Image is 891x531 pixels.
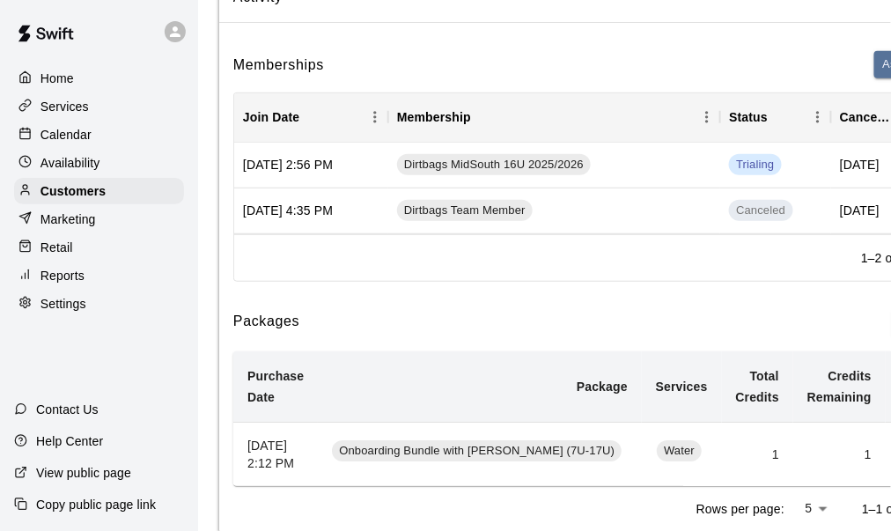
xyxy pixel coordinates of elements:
[729,203,792,219] span: Canceled
[397,157,591,173] span: Dirtbags MidSouth 16U 2025/2026
[397,203,533,219] span: Dirtbags Team Member
[36,464,131,482] p: View public page
[722,422,793,486] td: 1
[14,150,184,176] a: Availability
[397,154,597,175] a: Dirtbags MidSouth 16U 2025/2026
[14,234,184,261] a: Retail
[388,92,720,142] div: Membership
[696,500,784,518] p: Rows per page:
[793,422,886,486] td: 1
[14,291,184,317] a: Settings
[247,369,304,404] b: Purchase Date
[656,380,708,394] b: Services
[720,92,831,142] div: Status
[36,496,156,513] p: Copy public page link
[729,92,768,142] div: Status
[233,54,324,77] h6: Memberships
[792,496,834,521] div: 5
[233,422,318,486] th: [DATE] 2:12 PM
[577,380,628,394] b: Package
[805,104,831,130] button: Menu
[729,157,781,173] span: Trialing
[234,92,388,142] div: Join Date
[768,105,792,129] button: Sort
[729,154,781,175] span: Trialing
[14,122,184,148] a: Calendar
[729,200,792,221] span: Canceled
[40,70,74,87] p: Home
[36,401,99,418] p: Contact Us
[397,200,538,221] a: Dirtbags Team Member
[362,104,388,130] button: Menu
[14,206,184,232] a: Marketing
[40,126,92,144] p: Calendar
[840,92,891,142] div: Cancel Date
[332,446,628,460] a: Onboarding Bundle with [PERSON_NAME] (7U-17U)
[40,182,106,200] p: Customers
[840,202,880,219] span: [DATE]
[14,65,184,92] a: Home
[243,92,299,142] div: Join Date
[299,105,324,129] button: Sort
[736,369,779,404] b: Total Credits
[36,432,103,450] p: Help Center
[471,105,496,129] button: Sort
[14,262,184,289] a: Reports
[657,443,702,460] span: Water
[332,443,622,460] span: Onboarding Bundle with [PERSON_NAME] (7U-17U)
[840,156,880,173] span: [DATE]
[40,295,86,313] p: Settings
[234,188,388,234] div: [DATE] 4:35 PM
[234,143,388,188] div: [DATE] 2:56 PM
[40,154,100,172] p: Availability
[694,104,720,130] button: Menu
[40,210,96,228] p: Marketing
[397,92,471,142] div: Membership
[14,178,184,204] a: Customers
[233,310,299,337] h6: Packages
[14,93,184,120] a: Services
[807,369,872,404] b: Credits Remaining
[40,267,85,284] p: Reports
[40,98,89,115] p: Services
[40,239,73,256] p: Retail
